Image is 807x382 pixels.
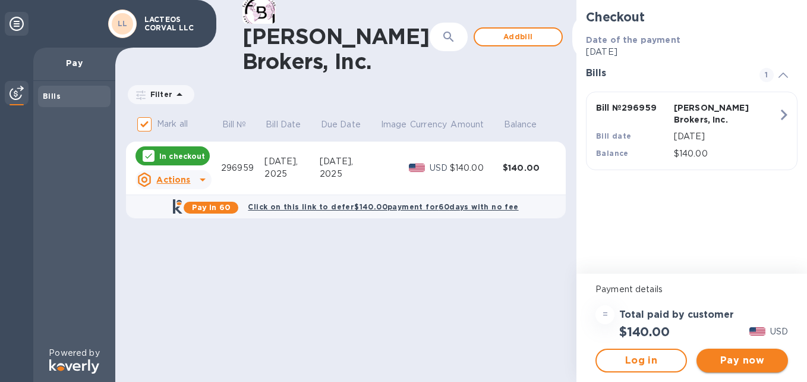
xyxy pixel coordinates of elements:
[221,162,264,174] div: 296959
[619,324,670,339] h2: $140.00
[248,202,518,211] b: Click on this link to defer $140.00 payment for 60 days with no fee
[144,15,204,32] p: LACTEOS CORVAL LLC
[619,309,734,321] h3: Total paid by customer
[156,175,190,184] u: Actions
[43,57,106,69] p: Pay
[586,46,797,58] p: [DATE]
[321,118,361,131] p: Due Date
[159,151,205,161] p: In checkout
[192,203,231,212] b: Pay in 60
[586,92,797,170] button: Bill №296959[PERSON_NAME] Brokers, Inc.Bill date[DATE]Balance$140.00
[410,118,447,131] p: Currency
[157,118,188,130] p: Mark all
[596,149,629,158] b: Balance
[770,325,788,338] p: USD
[264,155,320,168] div: [DATE],
[674,148,778,160] p: $140.00
[321,118,376,131] span: Due Date
[706,353,778,368] span: Pay now
[596,102,669,114] p: Bill № 296959
[595,283,788,296] p: Payment details
[606,353,676,368] span: Log in
[696,349,788,372] button: Pay now
[430,162,450,174] p: USD
[266,118,316,131] span: Bill Date
[595,349,687,372] button: Log in
[264,168,320,180] div: 2025
[320,155,380,168] div: [DATE],
[484,30,552,44] span: Add bill
[749,327,765,336] img: USD
[596,131,632,140] b: Bill date
[759,68,774,82] span: 1
[474,27,563,46] button: Addbill
[266,118,301,131] p: Bill Date
[450,162,503,174] div: $140.00
[586,68,745,79] h3: Bills
[674,102,747,126] p: [PERSON_NAME] Brokers, Inc.
[320,168,380,180] div: 2025
[674,130,778,143] p: [DATE]
[43,92,61,101] b: Bills
[504,118,553,131] span: Balance
[586,10,797,24] h2: Checkout
[503,162,556,174] div: $140.00
[49,347,99,359] p: Powered by
[586,35,680,45] b: Date of the payment
[595,305,614,324] div: =
[222,118,247,131] p: Bill №
[118,19,128,28] b: LL
[381,118,407,131] p: Image
[409,164,425,172] img: USD
[450,118,484,131] p: Amount
[242,24,430,74] h1: [PERSON_NAME] Brokers, Inc.
[49,359,99,374] img: Logo
[450,118,499,131] span: Amount
[504,118,537,131] p: Balance
[146,89,172,99] p: Filter
[222,118,262,131] span: Bill №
